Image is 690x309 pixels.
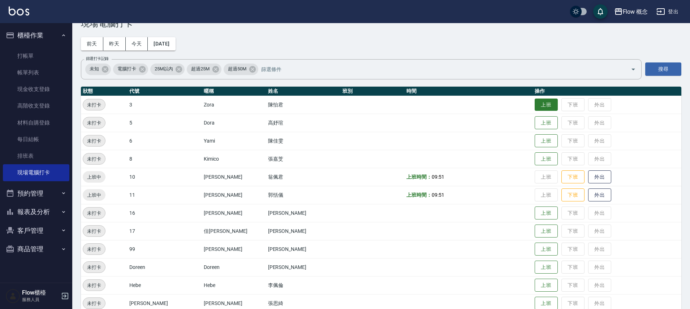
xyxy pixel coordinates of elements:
[266,87,341,96] th: 姓名
[535,134,558,148] button: 上班
[128,276,202,294] td: Hebe
[202,96,266,114] td: Zora
[83,119,105,127] span: 未打卡
[561,170,585,184] button: 下班
[266,114,341,132] td: 高妤瑄
[81,87,128,96] th: 狀態
[266,240,341,258] td: [PERSON_NAME]
[432,192,444,198] span: 09:51
[83,137,105,145] span: 未打卡
[150,65,177,73] span: 25M以內
[593,4,608,19] button: save
[588,188,611,202] button: 外出
[224,65,251,73] span: 超過50M
[83,282,105,289] span: 未打卡
[83,264,105,271] span: 未打卡
[611,4,651,19] button: Flow 概念
[126,37,148,51] button: 今天
[623,7,648,16] div: Flow 概念
[266,132,341,150] td: 陳佳雯
[202,87,266,96] th: 暱稱
[187,65,214,73] span: 超過25M
[266,276,341,294] td: 李佩倫
[202,204,266,222] td: [PERSON_NAME]
[3,81,69,97] a: 現金收支登錄
[3,203,69,221] button: 報表及分析
[266,186,341,204] td: 郭恬儀
[83,300,105,307] span: 未打卡
[266,96,341,114] td: 陳怡君
[535,99,558,111] button: 上班
[83,227,105,235] span: 未打卡
[266,204,341,222] td: [PERSON_NAME]
[83,209,105,217] span: 未打卡
[150,64,185,75] div: 25M以內
[266,168,341,186] td: 翁佩君
[654,5,681,18] button: 登出
[128,204,202,222] td: 16
[113,64,148,75] div: 電腦打卡
[128,168,202,186] td: 10
[3,221,69,240] button: 客戶管理
[3,114,69,131] a: 材料自購登錄
[103,37,126,51] button: 昨天
[535,243,558,256] button: 上班
[83,173,105,181] span: 上班中
[22,289,59,296] h5: Flow櫃檯
[83,191,105,199] span: 上班中
[533,87,681,96] th: 操作
[535,225,558,238] button: 上班
[405,87,533,96] th: 時間
[6,289,20,303] img: Person
[202,276,266,294] td: Hebe
[202,222,266,240] td: 佳[PERSON_NAME]
[3,64,69,81] a: 帳單列表
[113,65,141,73] span: 電腦打卡
[85,65,103,73] span: 未知
[259,63,618,75] input: 篩選條件
[3,26,69,45] button: 櫃檯作業
[3,97,69,114] a: 高階收支登錄
[202,240,266,258] td: [PERSON_NAME]
[535,116,558,130] button: 上班
[128,114,202,132] td: 5
[128,150,202,168] td: 8
[83,155,105,163] span: 未打卡
[3,48,69,64] a: 打帳單
[128,87,202,96] th: 代號
[81,37,103,51] button: 前天
[266,258,341,276] td: [PERSON_NAME]
[148,37,175,51] button: [DATE]
[645,62,681,76] button: 搜尋
[128,132,202,150] td: 6
[202,150,266,168] td: Kimico
[128,240,202,258] td: 99
[9,6,29,16] img: Logo
[535,279,558,292] button: 上班
[83,245,105,253] span: 未打卡
[3,184,69,203] button: 預約管理
[224,64,258,75] div: 超過50M
[3,164,69,181] a: 現場電腦打卡
[561,188,585,202] button: 下班
[535,152,558,166] button: 上班
[266,222,341,240] td: [PERSON_NAME]
[3,148,69,164] a: 排班表
[588,170,611,184] button: 外出
[3,240,69,258] button: 商品管理
[22,296,59,303] p: 服務人員
[432,174,444,180] span: 09:51
[128,222,202,240] td: 17
[85,64,111,75] div: 未知
[202,114,266,132] td: Dora
[406,192,432,198] b: 上班時間：
[81,18,681,29] h3: 現場電腦打卡
[3,131,69,148] a: 每日結帳
[128,96,202,114] td: 3
[341,87,405,96] th: 班別
[266,150,341,168] td: 張嘉芠
[406,174,432,180] b: 上班時間：
[202,132,266,150] td: Yami
[202,258,266,276] td: Doreen
[535,206,558,220] button: 上班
